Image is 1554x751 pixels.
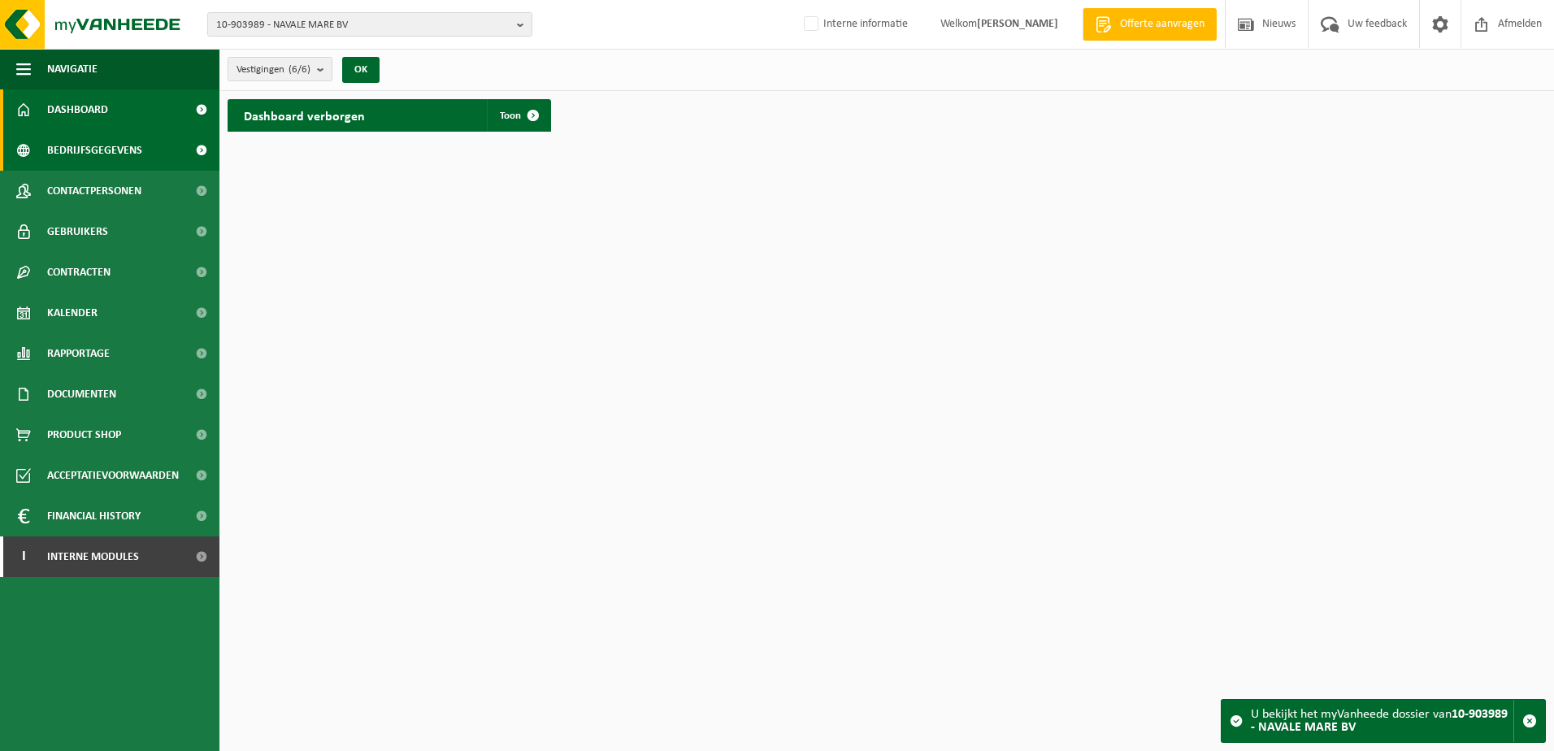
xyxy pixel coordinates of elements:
[47,374,116,415] span: Documenten
[487,99,549,132] a: Toon
[289,64,310,75] count: (6/6)
[47,536,139,577] span: Interne modules
[1083,8,1217,41] a: Offerte aanvragen
[47,211,108,252] span: Gebruikers
[216,13,510,37] span: 10-903989 - NAVALE MARE BV
[342,57,380,83] button: OK
[47,130,142,171] span: Bedrijfsgegevens
[47,49,98,89] span: Navigatie
[1251,700,1513,742] div: U bekijkt het myVanheede dossier van
[801,12,908,37] label: Interne informatie
[47,293,98,333] span: Kalender
[47,89,108,130] span: Dashboard
[228,57,332,81] button: Vestigingen(6/6)
[16,536,31,577] span: I
[1251,708,1508,734] strong: 10-903989 - NAVALE MARE BV
[47,415,121,455] span: Product Shop
[207,12,532,37] button: 10-903989 - NAVALE MARE BV
[1116,16,1209,33] span: Offerte aanvragen
[977,18,1058,30] strong: [PERSON_NAME]
[47,171,141,211] span: Contactpersonen
[47,252,111,293] span: Contracten
[228,99,381,131] h2: Dashboard verborgen
[237,58,310,82] span: Vestigingen
[500,111,521,121] span: Toon
[47,455,179,496] span: Acceptatievoorwaarden
[47,496,141,536] span: Financial History
[47,333,110,374] span: Rapportage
